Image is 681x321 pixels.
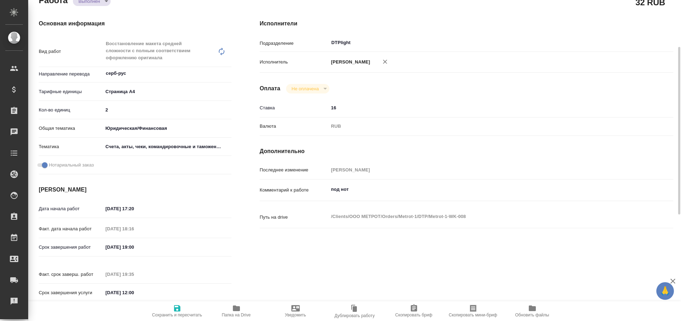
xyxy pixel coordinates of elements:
[222,313,251,317] span: Папка на Drive
[39,107,103,114] p: Кол-во единиц
[329,59,370,66] p: [PERSON_NAME]
[39,271,103,278] p: Факт. срок заверш. работ
[103,86,231,98] div: Страница А4
[285,313,306,317] span: Уведомить
[103,287,165,298] input: ✎ Введи что-нибудь
[329,103,639,113] input: ✎ Введи что-нибудь
[329,165,639,175] input: Пустое поле
[444,301,503,321] button: Скопировать мини-бриф
[515,313,549,317] span: Обновить файлы
[103,204,165,214] input: ✎ Введи что-нибудь
[39,71,103,78] p: Направление перевода
[656,282,674,300] button: 🙏
[260,214,329,221] p: Путь на drive
[329,211,639,223] textarea: /Clients/ООО МЕТРОТ/Orders/Metrot-1/DTP/Metrot-1-WK-008
[39,125,103,132] p: Общая тематика
[266,301,325,321] button: Уведомить
[260,147,673,156] h4: Дополнительно
[39,48,103,55] p: Вид работ
[39,88,103,95] p: Тарифные единицы
[635,42,636,43] button: Open
[329,183,639,195] textarea: под нот
[39,19,231,28] h4: Основная информация
[103,122,231,134] div: Юридическая/Финансовая
[260,166,329,174] p: Последнее изменение
[103,224,165,234] input: Пустое поле
[260,19,673,28] h4: Исполнители
[503,301,562,321] button: Обновить файлы
[228,73,229,74] button: Open
[39,143,103,150] p: Тематика
[260,123,329,130] p: Валюта
[449,313,497,317] span: Скопировать мини-бриф
[103,105,231,115] input: ✎ Введи что-нибудь
[260,187,329,194] p: Комментарий к работе
[329,120,639,132] div: RUB
[152,313,202,317] span: Сохранить и пересчитать
[260,84,280,93] h4: Оплата
[384,301,444,321] button: Скопировать бриф
[335,313,375,318] span: Дублировать работу
[395,313,432,317] span: Скопировать бриф
[39,186,231,194] h4: [PERSON_NAME]
[377,54,393,69] button: Удалить исполнителя
[39,205,103,212] p: Дата начала работ
[148,301,207,321] button: Сохранить и пересчитать
[103,242,165,252] input: ✎ Введи что-нибудь
[260,40,329,47] p: Подразделение
[39,289,103,296] p: Срок завершения услуги
[49,162,94,169] span: Нотариальный заказ
[103,141,231,153] div: Счета, акты, чеки, командировочные и таможенные документы
[103,269,165,279] input: Пустое поле
[290,86,321,92] button: Не оплачена
[260,104,329,111] p: Ставка
[286,84,329,93] div: Выполнен
[207,301,266,321] button: Папка на Drive
[325,301,384,321] button: Дублировать работу
[39,244,103,251] p: Срок завершения работ
[39,225,103,232] p: Факт. дата начала работ
[260,59,329,66] p: Исполнитель
[659,284,671,298] span: 🙏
